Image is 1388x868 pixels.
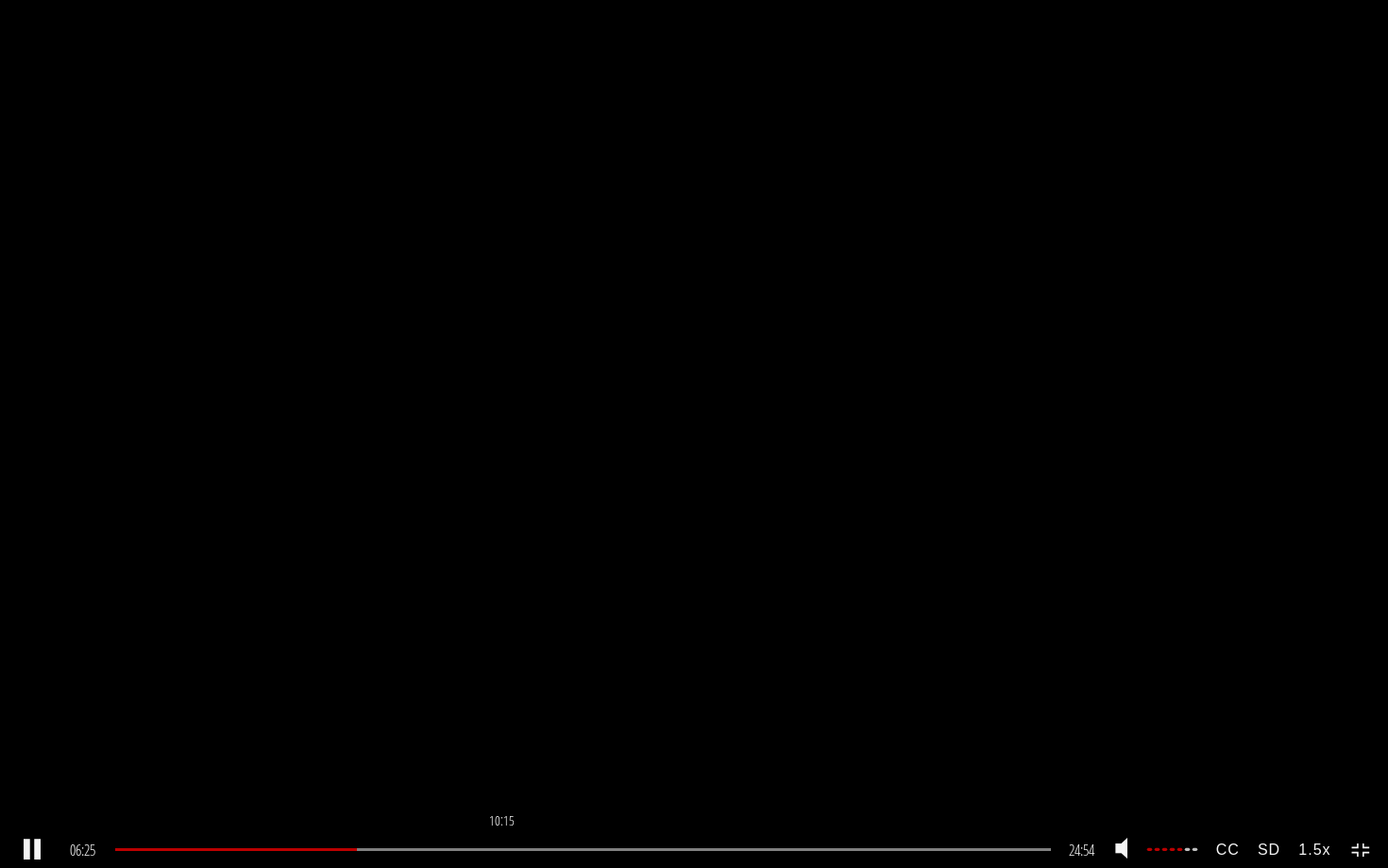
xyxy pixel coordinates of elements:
strong: 1.5x [1290,832,1340,867]
span: 06:25 [68,843,97,858]
span: 24:54 [1069,843,1094,858]
span: 10:15 [485,810,519,832]
strong: CC [1207,832,1248,867]
strong: SD [1248,832,1289,867]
